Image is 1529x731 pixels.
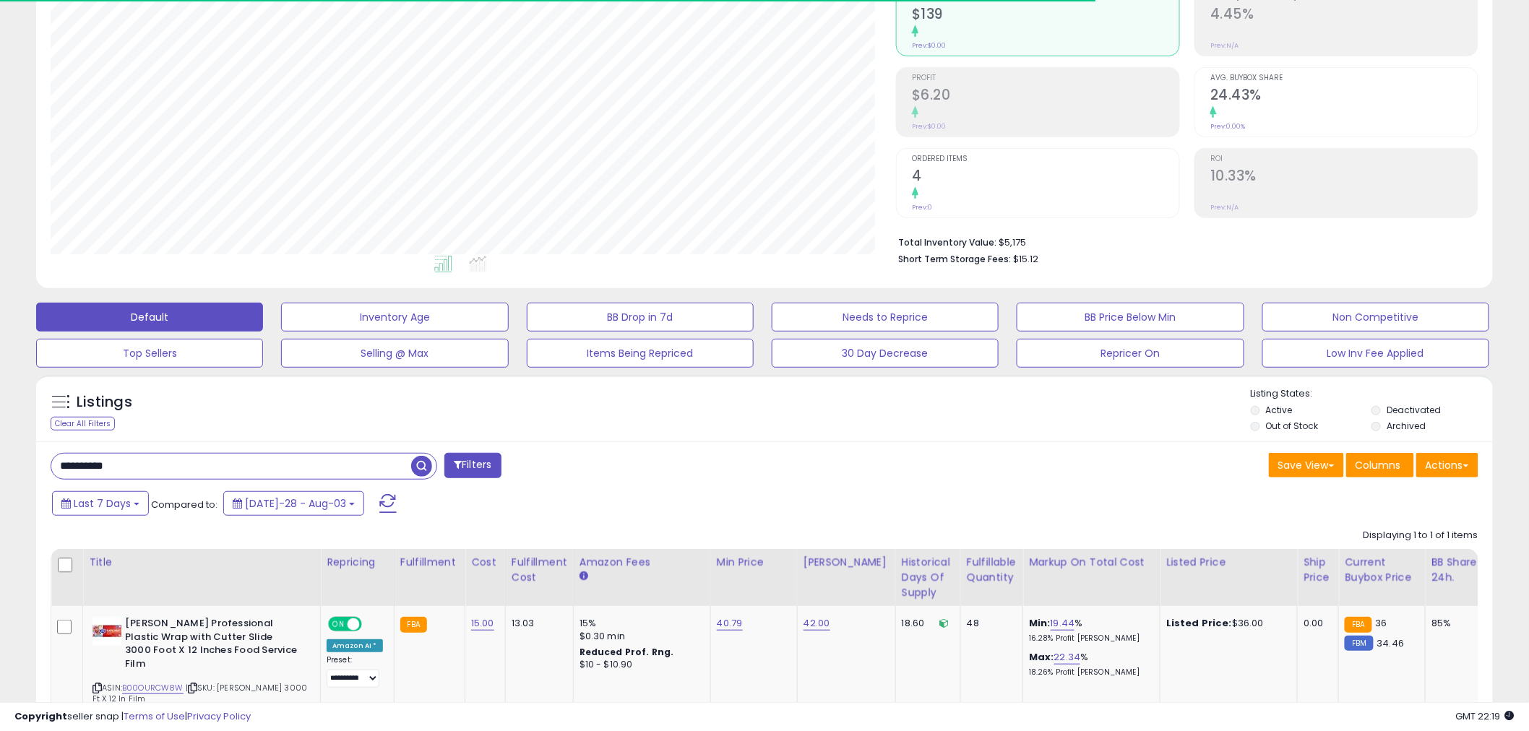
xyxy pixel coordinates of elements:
div: Fulfillment Cost [512,555,567,585]
span: | SKU: [PERSON_NAME] 3000 Ft X 12 In Film [92,682,307,704]
h2: $6.20 [912,87,1179,106]
span: ROI [1210,155,1478,163]
button: Needs to Reprice [772,303,999,332]
b: Total Inventory Value: [898,236,996,248]
span: Compared to: [151,498,217,511]
th: The percentage added to the cost of goods (COGS) that forms the calculator for Min & Max prices. [1023,549,1160,606]
span: Last 7 Days [74,496,131,511]
small: Prev: N/A [1210,203,1239,212]
button: [DATE]-28 - Aug-03 [223,491,364,516]
span: 34.46 [1377,636,1405,650]
div: Listed Price [1166,555,1291,570]
div: Preset: [327,655,383,688]
button: Actions [1416,453,1478,477]
div: Current Buybox Price [1345,555,1419,585]
small: FBA [1345,617,1371,633]
small: Prev: 0 [912,203,932,212]
span: [DATE]-28 - Aug-03 [245,496,346,511]
label: Out of Stock [1266,420,1319,432]
div: Displaying 1 to 1 of 1 items [1364,529,1478,542]
b: Short Term Storage Fees: [898,253,1011,265]
div: Ship Price [1304,555,1332,585]
span: 2025-08-11 22:19 GMT [1456,709,1515,723]
div: Cost [471,555,499,570]
span: OFF [360,618,383,631]
b: [PERSON_NAME] Professional Plastic Wrap with Cutter Slide 3000 Foot X 12 Inches Food Service Film [125,617,301,674]
span: 36 [1376,616,1387,630]
div: 85% [1431,617,1479,630]
p: Listing States: [1251,387,1493,401]
small: FBM [1345,636,1373,651]
button: Columns [1346,453,1414,477]
p: 18.26% Profit [PERSON_NAME] [1029,667,1149,678]
h5: Listings [77,392,132,412]
a: 15.00 [471,616,494,631]
div: % [1029,651,1149,678]
b: Min: [1029,616,1051,630]
button: Default [36,303,263,332]
button: Filters [444,453,501,478]
a: 22.34 [1054,650,1081,665]
label: Active [1266,404,1293,416]
div: Clear All Filters [51,417,115,431]
li: $5,175 [898,233,1468,250]
label: Deactivated [1387,404,1441,416]
h2: 4 [912,168,1179,187]
b: Listed Price: [1166,616,1232,630]
button: Low Inv Fee Applied [1262,339,1489,368]
div: $36.00 [1166,617,1286,630]
div: 15% [580,617,699,630]
span: Avg. Buybox Share [1210,74,1478,82]
h2: $139 [912,6,1179,25]
button: BB Drop in 7d [527,303,754,332]
div: 0.00 [1304,617,1327,630]
button: Items Being Repriced [527,339,754,368]
button: Repricer On [1017,339,1244,368]
small: Prev: 0.00% [1210,122,1245,131]
button: Last 7 Days [52,491,149,516]
h2: 24.43% [1210,87,1478,106]
div: seller snap | | [14,710,251,724]
div: [PERSON_NAME] [804,555,890,570]
a: Terms of Use [124,709,185,723]
div: Amazon AI * [327,639,383,652]
a: 40.79 [717,616,743,631]
span: ON [330,618,348,631]
small: FBA [400,617,427,633]
a: 19.44 [1051,616,1075,631]
button: Non Competitive [1262,303,1489,332]
button: Save View [1269,453,1344,477]
div: BB Share 24h. [1431,555,1484,585]
div: Repricing [327,555,388,570]
div: 18.60 [902,617,949,630]
span: Columns [1356,458,1401,472]
small: Prev: $0.00 [912,122,946,131]
p: 16.28% Profit [PERSON_NAME] [1029,633,1149,644]
b: Reduced Prof. Rng. [580,646,674,658]
button: BB Price Below Min [1017,303,1244,332]
span: Profit [912,74,1179,82]
img: 413w5UzkiYL._SL40_.jpg [92,617,121,646]
span: Ordered Items [912,155,1179,163]
a: B00OURCW8W [122,682,184,694]
label: Archived [1387,420,1426,432]
div: Markup on Total Cost [1029,555,1154,570]
button: Selling @ Max [281,339,508,368]
a: Privacy Policy [187,709,251,723]
b: Max: [1029,650,1054,664]
button: Top Sellers [36,339,263,368]
div: 13.03 [512,617,562,630]
div: Historical Days Of Supply [902,555,955,600]
small: Prev: N/A [1210,41,1239,50]
a: 42.00 [804,616,830,631]
div: Fulfillable Quantity [967,555,1017,585]
div: 48 [967,617,1012,630]
div: Min Price [717,555,791,570]
button: Inventory Age [281,303,508,332]
div: Title [89,555,314,570]
span: $15.12 [1013,252,1038,266]
strong: Copyright [14,709,67,723]
small: Amazon Fees. [580,570,588,583]
h2: 4.45% [1210,6,1478,25]
small: Prev: $0.00 [912,41,946,50]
